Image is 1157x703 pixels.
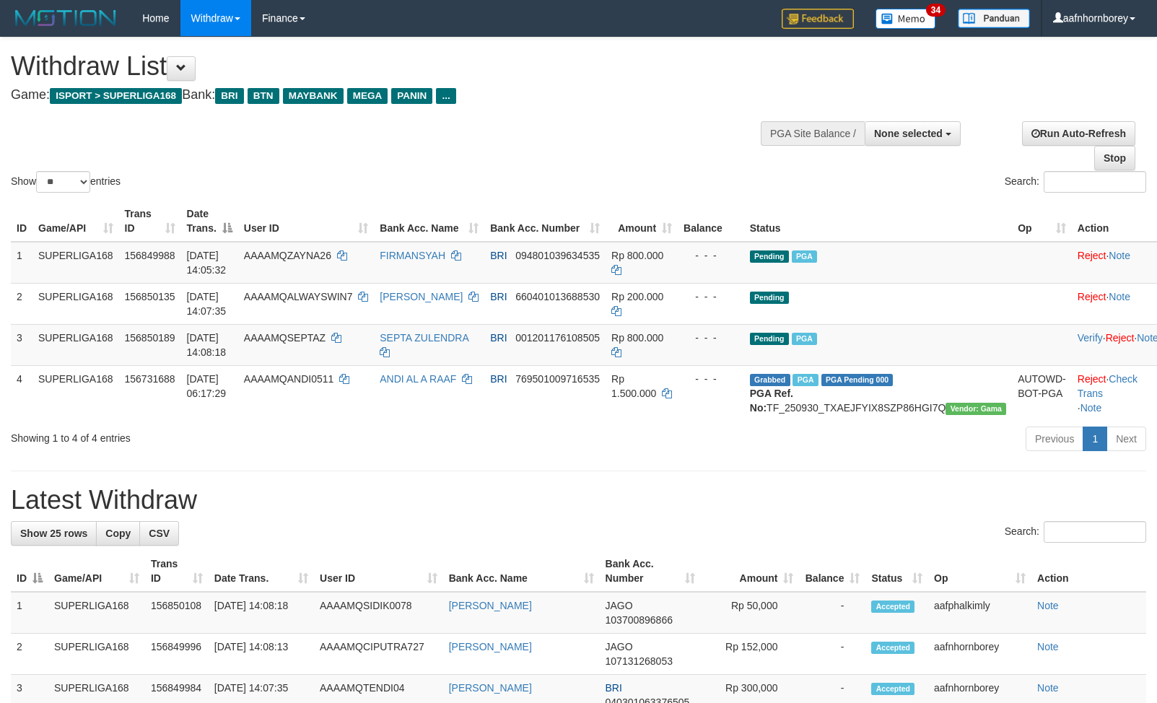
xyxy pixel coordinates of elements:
[149,528,170,539] span: CSV
[380,291,463,302] a: [PERSON_NAME]
[1078,250,1106,261] a: Reject
[684,248,738,263] div: - - -
[611,291,663,302] span: Rp 200.000
[11,521,97,546] a: Show 25 rows
[1078,373,1106,385] a: Reject
[11,201,32,242] th: ID
[187,250,227,276] span: [DATE] 14:05:32
[11,634,48,675] td: 2
[821,374,894,386] span: PGA Pending
[490,250,507,261] span: BRI
[1094,146,1135,170] a: Stop
[11,7,121,29] img: MOTION_logo.png
[96,521,140,546] a: Copy
[11,171,121,193] label: Show entries
[187,332,227,358] span: [DATE] 14:08:18
[11,486,1146,515] h1: Latest Withdraw
[701,551,800,592] th: Amount: activate to sort column ascending
[1109,291,1130,302] a: Note
[248,88,279,104] span: BTN
[515,373,600,385] span: Copy 769501009716535 to clipboard
[32,324,119,365] td: SUPERLIGA168
[11,425,471,445] div: Showing 1 to 4 of 4 entries
[1022,121,1135,146] a: Run Auto-Refresh
[928,634,1031,675] td: aafnhornborey
[209,592,314,634] td: [DATE] 14:08:18
[48,592,145,634] td: SUPERLIGA168
[449,682,532,694] a: [PERSON_NAME]
[347,88,388,104] span: MEGA
[606,201,678,242] th: Amount: activate to sort column ascending
[145,592,209,634] td: 156850108
[11,88,757,102] h4: Game: Bank:
[48,551,145,592] th: Game/API: activate to sort column ascending
[209,634,314,675] td: [DATE] 14:08:13
[244,332,326,344] span: AAAAMQSEPTAZ
[874,128,943,139] span: None selected
[799,592,865,634] td: -
[865,121,961,146] button: None selected
[1037,600,1059,611] a: Note
[750,250,789,263] span: Pending
[32,242,119,284] td: SUPERLIGA168
[946,403,1006,415] span: Vendor URL: https://trx31.1velocity.biz
[515,291,600,302] span: Copy 660401013688530 to clipboard
[187,291,227,317] span: [DATE] 14:07:35
[799,634,865,675] td: -
[11,283,32,324] td: 2
[244,250,331,261] span: AAAAMQZAYNA26
[744,365,1012,421] td: TF_250930_TXAEJFYIX8SZP86HGI7Q
[701,634,800,675] td: Rp 152,000
[391,88,432,104] span: PANIN
[11,242,32,284] td: 1
[792,250,817,263] span: Marked by aafsengchandara
[105,528,131,539] span: Copy
[792,333,817,345] span: Marked by aafsengchandara
[181,201,238,242] th: Date Trans.: activate to sort column descending
[799,551,865,592] th: Balance: activate to sort column ascending
[314,551,443,592] th: User ID: activate to sort column ascending
[11,592,48,634] td: 1
[436,88,455,104] span: ...
[11,365,32,421] td: 4
[1037,682,1059,694] a: Note
[380,373,456,385] a: ANDI AL A RAAF
[793,374,818,386] span: Marked by aafromsomean
[374,201,484,242] th: Bank Acc. Name: activate to sort column ascending
[50,88,182,104] span: ISPORT > SUPERLIGA168
[11,551,48,592] th: ID: activate to sort column descending
[11,324,32,365] td: 3
[744,201,1012,242] th: Status
[871,642,914,654] span: Accepted
[32,283,119,324] td: SUPERLIGA168
[449,641,532,652] a: [PERSON_NAME]
[490,373,507,385] span: BRI
[926,4,946,17] span: 34
[1026,427,1083,451] a: Previous
[215,88,243,104] span: BRI
[283,88,344,104] span: MAYBANK
[32,201,119,242] th: Game/API: activate to sort column ascending
[1106,332,1135,344] a: Reject
[314,592,443,634] td: AAAAMQSIDIK0078
[865,551,928,592] th: Status: activate to sort column ascending
[32,365,119,421] td: SUPERLIGA168
[20,528,87,539] span: Show 25 rows
[750,388,793,414] b: PGA Ref. No:
[684,289,738,304] div: - - -
[36,171,90,193] select: Showentries
[761,121,865,146] div: PGA Site Balance /
[611,332,663,344] span: Rp 800.000
[145,551,209,592] th: Trans ID: activate to sort column ascending
[1078,291,1106,302] a: Reject
[490,332,507,344] span: BRI
[1083,427,1107,451] a: 1
[1044,171,1146,193] input: Search:
[606,682,622,694] span: BRI
[1078,332,1103,344] a: Verify
[48,634,145,675] td: SUPERLIGA168
[600,551,701,592] th: Bank Acc. Number: activate to sort column ascending
[678,201,744,242] th: Balance
[11,52,757,81] h1: Withdraw List
[449,600,532,611] a: [PERSON_NAME]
